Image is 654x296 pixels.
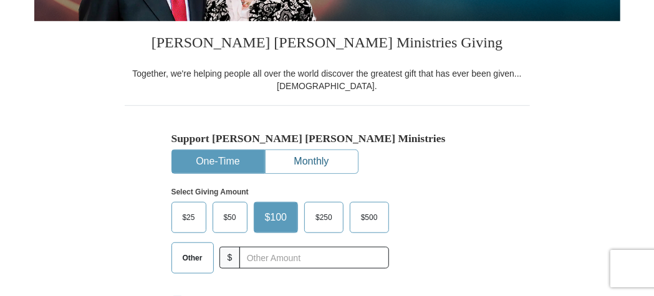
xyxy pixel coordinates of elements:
span: Other [176,249,209,267]
button: Monthly [266,150,358,173]
span: $ [219,247,241,269]
span: $500 [355,208,384,227]
strong: Select Giving Amount [171,188,249,196]
button: One-Time [172,150,264,173]
span: $250 [309,208,339,227]
div: Together, we're helping people all over the world discover the greatest gift that has ever been g... [125,67,530,92]
h3: [PERSON_NAME] [PERSON_NAME] Ministries Giving [125,21,530,67]
input: Other Amount [239,247,388,269]
h5: Support [PERSON_NAME] [PERSON_NAME] Ministries [171,132,483,145]
span: $25 [176,208,201,227]
span: $100 [259,208,294,227]
span: $50 [218,208,243,227]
